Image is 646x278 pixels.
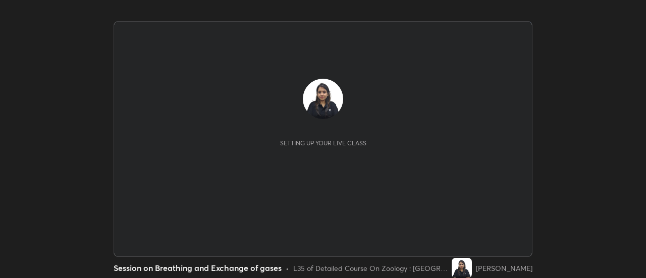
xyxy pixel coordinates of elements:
[476,263,532,273] div: [PERSON_NAME]
[114,262,282,274] div: Session on Breathing and Exchange of gases
[303,79,343,119] img: 05193a360da743c4a021620c9d8d8c32.jpg
[280,139,366,147] div: Setting up your live class
[293,263,448,273] div: L35 of Detailed Course On Zoology : [GEOGRAPHIC_DATA] NEET UG 2027 Growth 1
[286,263,289,273] div: •
[452,258,472,278] img: 05193a360da743c4a021620c9d8d8c32.jpg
